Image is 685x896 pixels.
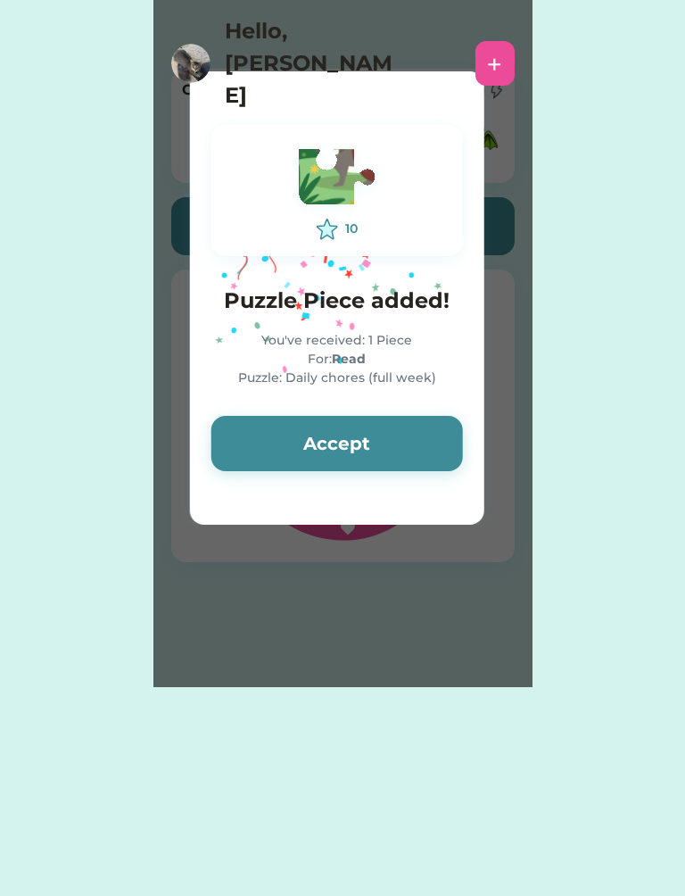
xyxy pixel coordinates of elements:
div: You've received: 1 Piece For: Puzzle: Daily chores (full week) [211,331,463,387]
div: + [487,50,502,77]
div: 10 [345,220,358,238]
img: Vector.svg [288,141,386,219]
img: interface-favorite-star--reward-rating-rate-social-star-media-favorite-like-stars.svg [317,219,338,240]
img: https%3A%2F%2F1dfc823d71cc564f25c7cc035732a2d8.cdn.bubble.io%2Ff1754094113168x966788797778818000%... [171,44,210,83]
h4: Puzzle Piece added! [211,285,463,317]
button: Accept [211,416,463,471]
strong: Read [332,351,366,367]
h4: Hello, [PERSON_NAME] [225,15,403,112]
